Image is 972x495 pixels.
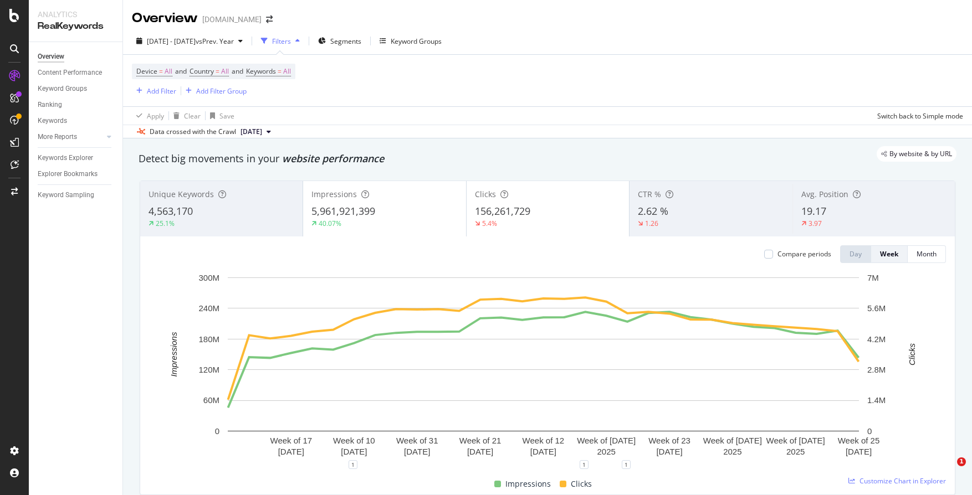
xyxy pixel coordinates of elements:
text: Week of 10 [333,436,375,445]
text: [DATE] [278,447,304,456]
text: 180M [198,334,219,344]
div: Analytics [38,9,114,20]
span: Impressions [505,477,551,491]
span: [DATE] - [DATE] [147,37,196,46]
a: More Reports [38,131,104,143]
div: RealKeywords [38,20,114,33]
span: and [175,66,187,76]
div: 1 [580,460,589,469]
div: Add Filter Group [196,86,247,96]
text: 7M [867,273,879,282]
span: 2025 Aug. 23rd [241,127,262,137]
text: 1.4M [867,395,886,405]
iframe: Intercom live chat [934,457,961,484]
a: Overview [38,51,115,63]
text: Week of 23 [648,436,690,445]
span: Keywords [246,66,276,76]
text: Week of 12 [523,436,565,445]
span: Impressions [311,189,357,199]
div: Switch back to Simple mode [877,111,963,121]
text: Clicks [907,343,917,365]
button: [DATE] [236,125,275,138]
text: [DATE] [404,447,430,456]
text: 2025 [597,447,616,456]
a: Keyword Sampling [38,189,115,201]
text: [DATE] [656,447,682,456]
div: 1 [622,460,631,469]
div: Content Performance [38,67,102,79]
div: 40.07% [319,219,341,228]
text: [DATE] [341,447,367,456]
div: Apply [147,111,164,121]
span: Customize Chart in Explorer [860,476,946,486]
div: [DOMAIN_NAME] [202,14,262,25]
div: Keywords [38,115,67,127]
div: 1 [349,460,357,469]
div: Keyword Sampling [38,189,94,201]
text: 2.8M [867,365,886,374]
div: Ranking [38,99,62,111]
text: Week of 25 [838,436,880,445]
a: Keyword Groups [38,83,115,95]
text: 0 [867,426,872,436]
div: Day [850,249,862,259]
div: Month [917,249,937,259]
button: Add Filter [132,84,176,97]
svg: A chart. [149,272,938,465]
text: 60M [203,395,219,405]
text: [DATE] [530,447,556,456]
span: Clicks [571,477,592,491]
div: 25.1% [156,219,175,228]
button: Month [908,245,946,263]
span: and [232,66,243,76]
span: Clicks [475,189,496,199]
button: Filters [257,32,304,50]
span: 156,261,729 [475,204,530,218]
button: Clear [169,107,201,125]
span: By website & by URL [889,151,952,157]
text: 5.6M [867,303,886,313]
span: 4,563,170 [149,204,193,218]
div: Keywords Explorer [38,152,93,164]
button: Day [840,245,871,263]
text: Week of [DATE] [703,436,762,445]
span: vs Prev. Year [196,37,234,46]
text: Week of [DATE] [766,436,825,445]
div: Keyword Groups [38,83,87,95]
span: Device [136,66,157,76]
button: Week [871,245,908,263]
span: All [283,64,291,79]
div: Data crossed with the Crawl [150,127,236,137]
span: Segments [330,37,361,46]
div: Explorer Bookmarks [38,168,98,180]
button: Add Filter Group [181,84,247,97]
a: Ranking [38,99,115,111]
text: [DATE] [467,447,493,456]
span: Country [190,66,214,76]
span: = [159,66,163,76]
a: Keywords [38,115,115,127]
text: 0 [215,426,219,436]
div: Overview [132,9,198,28]
text: Week of [DATE] [577,436,636,445]
div: 3.97 [809,219,822,228]
text: Week of 21 [459,436,502,445]
button: [DATE] - [DATE]vsPrev. Year [132,32,247,50]
div: 1.26 [645,219,658,228]
span: Unique Keywords [149,189,214,199]
button: Keyword Groups [375,32,446,50]
text: Week of 31 [396,436,438,445]
button: Apply [132,107,164,125]
span: 5,961,921,399 [311,204,375,218]
span: All [165,64,172,79]
div: Week [880,249,898,259]
span: CTR % [638,189,661,199]
text: [DATE] [846,447,872,456]
a: Content Performance [38,67,115,79]
span: = [216,66,219,76]
div: Compare periods [777,249,831,259]
div: More Reports [38,131,77,143]
span: = [278,66,282,76]
text: 2025 [786,447,805,456]
text: Week of 17 [270,436,313,445]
